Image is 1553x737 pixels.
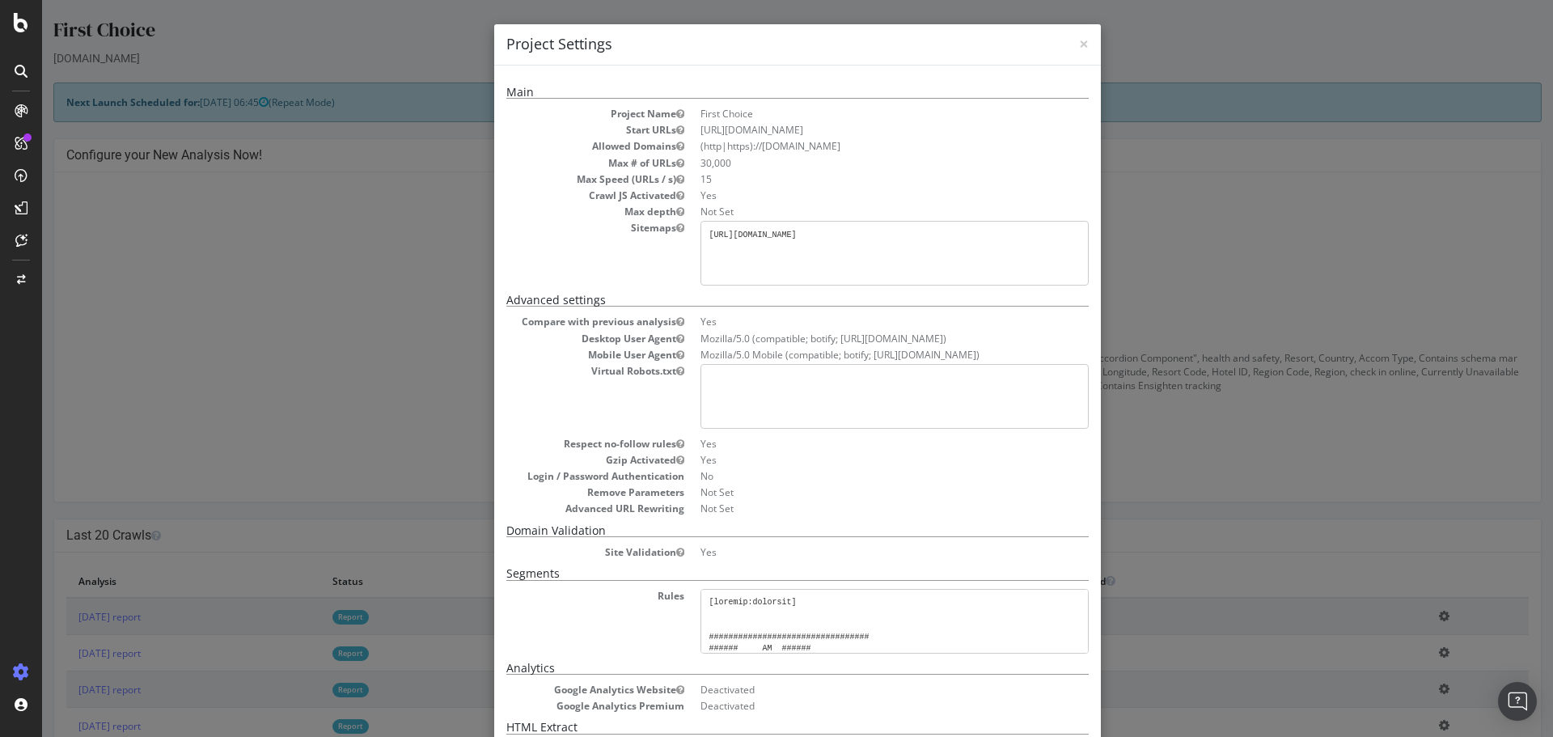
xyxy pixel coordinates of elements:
dt: Google Analytics Premium [464,699,642,713]
dt: Start URLs [464,123,642,137]
h4: Project Settings [464,34,1047,55]
dd: No [658,469,1047,483]
pre: [loremip:dolorsit] ################################# ###### AM ###### ###### 28/50/7995 ###### ##... [658,589,1047,654]
dd: Yes [658,437,1047,451]
dt: Virtual Robots.txt [464,364,642,378]
dt: Max Speed (URLs / s) [464,172,642,186]
h5: Main [464,86,1047,99]
h5: HTML Extract [464,721,1047,734]
dd: [URL][DOMAIN_NAME] [658,123,1047,137]
dd: Deactivated [658,699,1047,713]
dd: 30,000 [658,156,1047,170]
dt: Gzip Activated [464,453,642,467]
span: × [1037,32,1047,55]
dd: Yes [658,545,1047,559]
dt: Allowed Domains [464,139,642,153]
dt: Max # of URLs [464,156,642,170]
dt: Login / Password Authentication [464,469,642,483]
div: Open Intercom Messenger [1498,682,1537,721]
dt: Advanced URL Rewriting [464,502,642,515]
dt: Site Validation [464,545,642,559]
h5: Analytics [464,662,1047,675]
dt: Crawl JS Activated [464,188,642,202]
dd: Not Set [658,485,1047,499]
dd: 15 [658,172,1047,186]
dt: Max depth [464,205,642,218]
h5: Domain Validation [464,524,1047,537]
dd: Yes [658,315,1047,328]
li: (http|https)://[DOMAIN_NAME] [658,139,1047,153]
dt: Remove Parameters [464,485,642,499]
dt: Rules [464,589,642,603]
dd: First Choice [658,107,1047,121]
dd: Yes [658,188,1047,202]
dd: Mozilla/5.0 (compatible; botify; [URL][DOMAIN_NAME]) [658,332,1047,345]
dt: Project Name [464,107,642,121]
dd: Mozilla/5.0 Mobile (compatible; botify; [URL][DOMAIN_NAME]) [658,348,1047,362]
dt: Compare with previous analysis [464,315,642,328]
dd: Not Set [658,502,1047,515]
dt: Mobile User Agent [464,348,642,362]
pre: [URL][DOMAIN_NAME] [658,221,1047,286]
dt: Sitemaps [464,221,642,235]
dt: Desktop User Agent [464,332,642,345]
dt: Google Analytics Website [464,683,642,697]
h5: Advanced settings [464,294,1047,307]
dt: Respect no-follow rules [464,437,642,451]
dd: Yes [658,453,1047,467]
dd: Not Set [658,205,1047,218]
h5: Segments [464,567,1047,580]
dd: Deactivated [658,683,1047,697]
